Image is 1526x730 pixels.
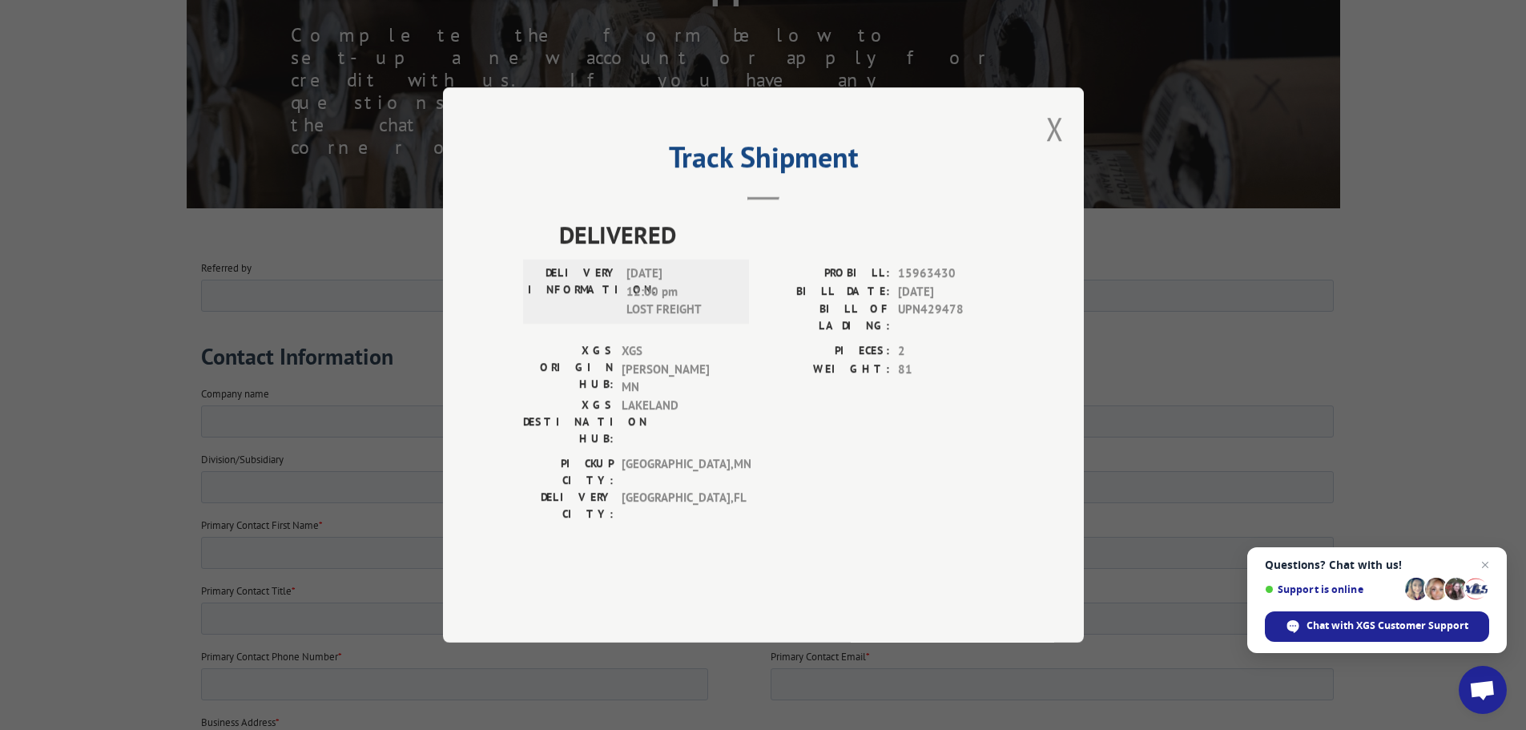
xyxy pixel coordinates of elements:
span: Close chat [1476,555,1495,575]
span: [DATE] 12:00 pm LOST FREIGHT [626,264,735,319]
div: Open chat [1459,666,1507,714]
span: Chat with XGS Customer Support [1307,619,1468,633]
span: UPN429478 [898,300,1004,334]
span: Primary Contact Email [570,389,665,403]
span: Primary Contact Last Name [570,258,686,272]
span: State/Region [380,587,437,600]
span: Who do you report to within your company? [570,324,760,337]
span: XGS [PERSON_NAME] MN [622,342,730,397]
label: XGS ORIGIN HUB: [523,342,614,397]
span: 2 [898,342,1004,361]
span: [GEOGRAPHIC_DATA] , FL [622,489,730,522]
span: Support is online [1265,583,1399,595]
span: LAKELAND [622,397,730,447]
span: Postal code [759,587,809,600]
label: BILL DATE: [763,283,890,301]
label: WEIGHT: [763,361,890,379]
h2: Track Shipment [523,146,1004,176]
span: DBA [570,192,590,206]
span: [DATE] [898,283,1004,301]
button: Close modal [1046,107,1064,150]
label: DELIVERY INFORMATION: [528,264,618,319]
label: PIECES: [763,342,890,361]
label: DELIVERY CITY: [523,489,614,522]
label: BILL OF LADING: [763,300,890,334]
label: XGS DESTINATION HUB: [523,397,614,447]
span: 81 [898,361,1004,379]
div: Chat with XGS Customer Support [1265,611,1489,642]
label: PROBILL: [763,264,890,283]
span: [GEOGRAPHIC_DATA] , MN [622,455,730,489]
span: DELIVERED [559,216,1004,252]
span: Questions? Chat with us! [1265,559,1489,571]
span: 15963430 [898,264,1004,283]
label: PICKUP CITY: [523,455,614,489]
